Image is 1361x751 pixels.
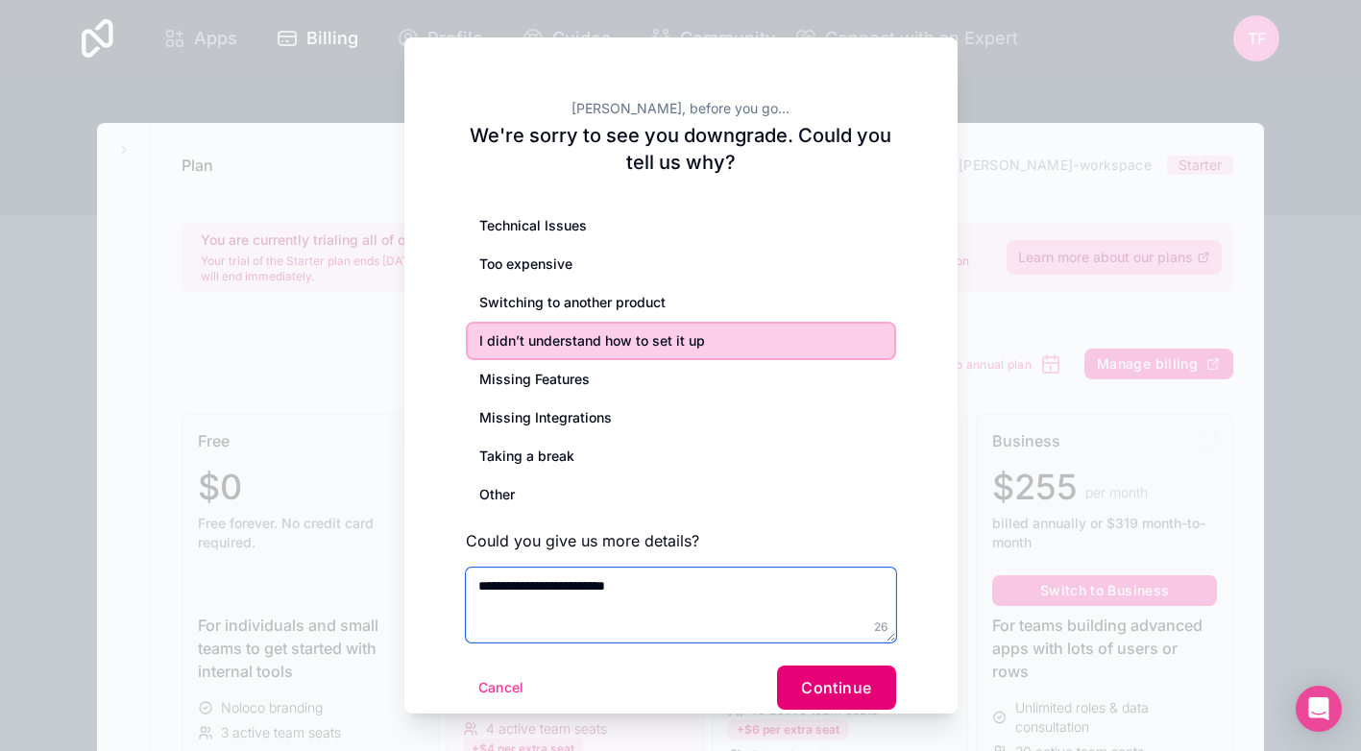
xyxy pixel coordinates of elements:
div: Missing Integrations [466,399,896,437]
button: Continue [777,666,895,710]
div: I didn’t understand how to set it up [466,322,896,360]
div: Missing Features [466,360,896,399]
span: Continue [801,678,871,697]
h2: We're sorry to see you downgrade. Could you tell us why? [466,122,896,176]
div: Too expensive [466,245,896,283]
div: Other [466,475,896,514]
button: Cancel [466,672,537,703]
div: Open Intercom Messenger [1296,686,1342,732]
div: Switching to another product [466,283,896,322]
div: Taking a break [466,437,896,475]
h2: [PERSON_NAME], before you go... [466,99,896,118]
div: Technical Issues [466,206,896,245]
h3: Could you give us more details? [466,529,896,552]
